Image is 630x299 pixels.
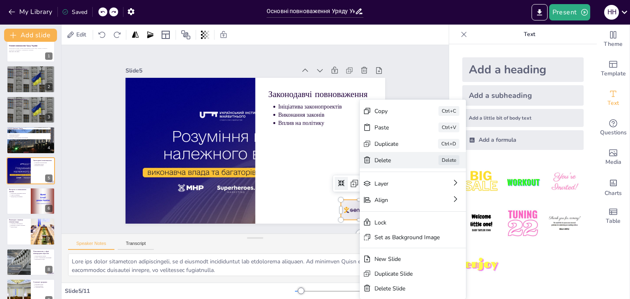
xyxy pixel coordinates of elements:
[65,287,295,295] div: Slide 5 / 11
[9,71,50,73] p: Уряд виконує виконавчу владу
[181,30,191,40] span: Position
[462,163,500,201] img: 1.jpeg
[604,40,623,49] span: Theme
[600,128,627,137] span: Questions
[11,223,28,225] p: Співпраця з парламентом
[33,281,52,283] p: Соціальні програми
[280,140,356,208] p: Вплив на політику
[9,45,37,47] strong: Основні повноваження Уряду України
[546,163,584,201] img: 3.jpeg
[291,127,367,196] p: Ініціатива законопроектів
[7,249,55,276] div: 8
[462,130,584,150] div: Add a formula
[33,159,52,161] p: Законодавчі повноваження
[601,69,626,78] span: Template
[35,285,52,287] p: Охорона здоров'я
[504,204,542,242] img: 5.jpeg
[7,98,50,101] p: Вступ до повноважень Уряду
[45,236,52,243] div: 7
[7,96,55,123] div: 3
[45,52,52,60] div: 1
[9,134,50,136] p: Управління економікою
[504,163,542,201] img: 2.jpeg
[597,54,630,84] div: Add ready made slides
[45,144,52,152] div: 4
[45,266,52,273] div: 8
[9,103,50,105] p: Уряд забезпечує стабільність
[597,172,630,202] div: Add charts and graphs
[605,189,622,198] span: Charts
[68,254,442,276] textarea: Lore ips dolor sitametcon adipiscingeli, se d eiusmodt incididuntut lab etdolorema aliquaen. Ad m...
[45,113,52,121] div: 3
[7,66,55,93] div: 2
[9,219,28,223] p: Взаємодія з іншими гілками влади
[35,283,52,285] p: Підтримка освіти
[9,105,50,106] p: Вплив на повсякденне життя
[597,25,630,54] div: Change the overall theme
[7,127,55,154] div: 4
[597,113,630,143] div: Get real-time input from your audience
[597,202,630,231] div: Add a table
[291,110,376,188] p: Законодавчі повноваження
[9,51,52,52] p: Generated with [URL]
[7,68,50,70] p: Вступ до повноважень Уряду
[7,188,55,215] div: 6
[62,8,87,16] div: Saved
[35,257,52,258] p: Участь у міжнародних організаціях
[470,25,589,44] p: Text
[11,225,28,227] p: Взаємодія з судовою системою
[9,73,50,75] p: Уряд забезпечує стабільність
[45,83,52,91] div: 2
[33,250,52,255] p: Повноваження у сфері міжнародних відносин
[9,137,50,139] p: Взаємодія з міжнародними організаціями
[462,246,500,284] img: 7.jpeg
[462,57,584,82] div: Add a heading
[6,5,56,18] button: My Library
[35,287,52,288] p: Соціальний захист
[605,158,621,167] span: Media
[9,102,50,104] p: Уряд виконує виконавчу владу
[597,143,630,172] div: Add images, graphics, shapes or video
[45,205,52,212] div: 6
[382,287,402,295] div: 33 %
[462,85,584,106] div: Add a subheading
[159,28,172,41] div: Layout
[606,217,621,226] span: Table
[7,218,55,245] div: 7
[4,29,57,42] button: Add slide
[597,84,630,113] div: Add text boxes
[68,241,114,250] button: Speaker Notes
[607,99,619,108] span: Text
[45,174,52,182] div: 5
[35,255,52,257] p: Представлення України
[7,35,55,62] div: 1
[9,75,50,76] p: Вплив на повсякденне життя
[7,127,50,130] p: Основні функції Уряду
[532,4,548,20] button: Export to PowerPoint
[35,165,52,166] p: Вплив на політику
[415,288,444,294] span: Single View
[604,5,619,20] div: H H
[9,48,52,51] p: Презентація розглядає основні повноваження та акти Уряду України, їх вплив на суспільство та важл...
[11,193,28,195] p: Моніторинг дотримання законів
[9,136,50,137] p: Соціальний розвиток
[118,241,154,250] button: Transcript
[11,194,28,196] p: Аудит та перевірки
[462,204,500,242] img: 4.jpeg
[35,162,52,163] p: Ініціатива законопроектів
[549,4,590,20] button: Present
[35,163,52,165] p: Виконання законів
[7,157,55,184] div: 5
[35,258,52,260] p: Переговори та угоди
[11,196,28,197] p: Заходи щодо порушників
[267,5,355,17] input: Insert title
[462,109,584,127] div: Add a little bit of body text
[9,188,28,193] p: Контроль за виконанням законів
[285,134,361,202] p: Виконання законів
[75,31,88,39] span: Edit
[11,226,28,228] p: Баланс влади
[546,204,584,242] img: 6.jpeg
[604,4,619,20] button: H H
